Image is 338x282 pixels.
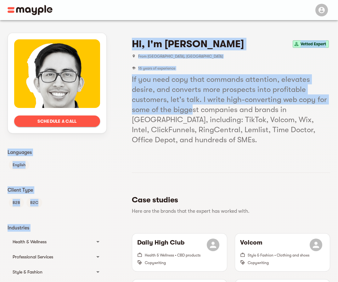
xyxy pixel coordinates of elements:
[138,54,330,59] span: From [GEOGRAPHIC_DATA], [GEOGRAPHIC_DATA]
[132,195,325,205] h5: Case studies
[145,261,166,265] span: Copywriting
[145,253,200,257] span: Health & Wellness • CBD products
[8,186,107,194] p: Client Type
[235,234,330,271] button: VolcomStyle & Fashion • Clothing and shoesCopywriting
[312,7,330,12] span: Menu
[8,224,107,232] p: Industries
[8,5,53,15] img: Main logo
[13,238,90,245] div: Health & Wellness
[248,253,309,257] span: Style & Fashion • Clothing and shoes
[248,261,269,265] span: Copywriting
[26,199,42,206] span: B2C
[8,249,107,264] div: Professional Services
[132,207,325,215] p: Here are the brands that the expert has worked with.
[138,66,175,70] span: 16 years of experience
[13,268,90,276] div: Style & Fashion
[298,40,329,48] span: Vetted Expert
[19,117,95,125] span: Schedule a call
[8,149,107,156] p: Languages
[132,234,227,271] button: Daily High ClubHealth & Wellness • CBD productsCopywriting
[132,74,330,145] h5: If you need copy that commands attention, elevates desire, and converts more prospects into profi...
[8,234,107,249] div: Health & Wellness
[8,264,107,279] div: Style & Fashion
[9,161,29,169] span: English
[132,38,244,50] h4: Hi, I'm [PERSON_NAME]
[9,199,24,206] span: B2B
[137,239,184,251] h6: Daily High Club
[240,239,262,251] h6: Volcom
[13,253,90,261] div: Professional Services
[14,116,100,127] button: Schedule a call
